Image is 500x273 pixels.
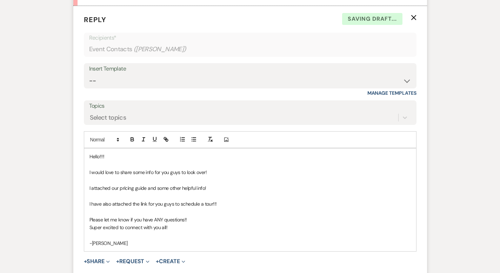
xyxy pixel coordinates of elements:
[89,224,411,231] p: Super excited to connect with you all!
[156,259,185,264] button: Create
[84,259,87,264] span: +
[89,184,411,192] p: I attached our pricing guide and some other helpful info!
[84,15,106,24] span: Reply
[89,101,411,111] label: Topics
[116,259,119,264] span: +
[84,259,110,264] button: Share
[116,259,149,264] button: Request
[89,168,411,176] p: I would love to share some info for you guys to look over!
[89,216,411,224] p: Please let me know if you have ANY questions!!
[90,113,126,122] div: Select topics
[89,33,411,42] p: Recipients*
[134,45,186,54] span: ( [PERSON_NAME] )
[89,42,411,56] div: Event Contacts
[89,153,411,160] p: Hello!!!!
[342,13,402,25] span: Saving draft...
[89,64,411,74] div: Insert Template
[156,259,159,264] span: +
[89,239,411,247] p: -[PERSON_NAME]
[367,90,416,96] a: Manage Templates
[89,200,411,208] p: I have also attached the link for you guys to schedule a tour!!!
